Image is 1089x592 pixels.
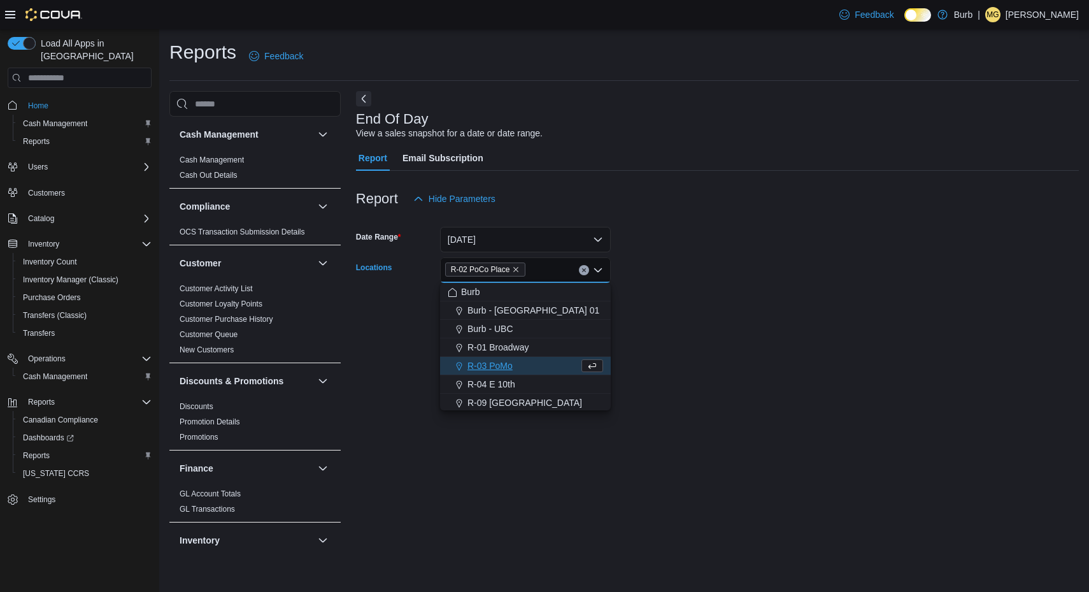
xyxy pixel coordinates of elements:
span: Inventory Manager (Classic) [23,275,118,285]
span: Cash Management [23,119,87,129]
a: GL Account Totals [180,489,241,498]
h3: Cash Management [180,128,259,141]
span: Customer Purchase History [180,314,273,324]
a: Feedback [244,43,308,69]
span: Settings [23,491,152,507]
span: Cash Management [18,116,152,131]
button: Hide Parameters [408,186,501,212]
h3: Compliance [180,200,230,213]
a: Customer Purchase History [180,315,273,324]
span: R-03 PoMo [467,359,513,372]
a: Customer Activity List [180,284,253,293]
a: Customer Loyalty Points [180,300,262,308]
span: Customers [28,188,65,198]
span: R-02 PoCo Place [445,263,526,277]
span: Users [28,162,48,172]
span: Inventory [28,239,59,249]
span: Load All Apps in [GEOGRAPHIC_DATA] [36,37,152,62]
span: Report [359,145,387,171]
p: [PERSON_NAME] [1006,7,1079,22]
nav: Complex example [8,90,152,542]
button: Remove R-02 PoCo Place from selection in this group [512,266,520,273]
button: Cash Management [13,115,157,133]
a: Purchase Orders [18,290,86,305]
button: Operations [3,350,157,368]
button: Next [356,91,371,106]
a: Inventory Count [18,254,82,270]
a: Customers [23,185,70,201]
span: Transfers (Classic) [23,310,87,321]
button: Users [23,159,53,175]
div: Customer [169,281,341,363]
span: New Customers [180,345,234,355]
a: Canadian Compliance [18,412,103,428]
label: Date Range [356,232,401,242]
span: Burb - UBC [467,322,513,335]
span: Promotion Details [180,417,240,427]
div: Finance [169,486,341,522]
button: Customer [315,256,331,271]
h3: Finance [180,462,213,475]
button: Burb [440,283,611,301]
span: OCS Transaction Submission Details [180,227,305,237]
span: MG [986,7,999,22]
p: Burb [954,7,973,22]
button: Settings [3,490,157,509]
button: Finance [315,461,331,476]
span: Burb - [GEOGRAPHIC_DATA] 01 [467,304,599,317]
span: Customers [23,185,152,201]
a: Dashboards [18,430,79,445]
label: Locations [356,263,392,273]
span: Transfers [18,326,152,341]
button: Users [3,158,157,176]
a: New Customers [180,345,234,354]
span: [US_STATE] CCRS [23,468,89,479]
span: Inventory Manager (Classic) [18,272,152,287]
a: Cash Out Details [180,171,238,180]
div: Cash Management [169,152,341,188]
span: Cash Management [18,369,152,384]
span: Reports [23,394,152,410]
h3: Customer [180,257,221,270]
span: Purchase Orders [23,292,81,303]
span: Dashboards [23,433,74,443]
img: Cova [25,8,82,21]
span: Operations [28,354,66,364]
button: Customers [3,184,157,202]
button: Canadian Compliance [13,411,157,429]
span: R-01 Broadway [467,341,529,354]
button: Purchase Orders [13,289,157,307]
span: Discounts [180,401,213,412]
a: OCS Transaction Submission Details [180,227,305,236]
button: Cash Management [13,368,157,386]
button: Catalog [23,211,59,226]
a: Customer Queue [180,330,238,339]
a: Dashboards [13,429,157,447]
span: Home [23,97,152,113]
a: Cash Management [180,155,244,164]
span: Washington CCRS [18,466,152,481]
a: Feedback [834,2,899,27]
span: Email Subscription [402,145,483,171]
a: Inventory Manager (Classic) [18,272,124,287]
p: | [978,7,980,22]
div: Choose from the following options [440,283,611,468]
a: Reports [18,134,55,149]
button: Compliance [180,200,313,213]
span: Customer Queue [180,329,238,340]
span: Inventory Count [23,257,77,267]
button: Home [3,96,157,114]
a: Reports [18,448,55,463]
button: [DATE] [440,227,611,252]
button: R-01 Broadway [440,338,611,357]
button: Inventory [3,235,157,253]
span: Canadian Compliance [23,415,98,425]
button: Discounts & Promotions [315,373,331,389]
span: Purchase Orders [18,290,152,305]
h3: Inventory [180,534,220,547]
h3: Discounts & Promotions [180,375,283,387]
a: Discounts [180,402,213,411]
a: GL Transactions [180,505,235,514]
span: GL Account Totals [180,489,241,499]
button: Catalog [3,210,157,227]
